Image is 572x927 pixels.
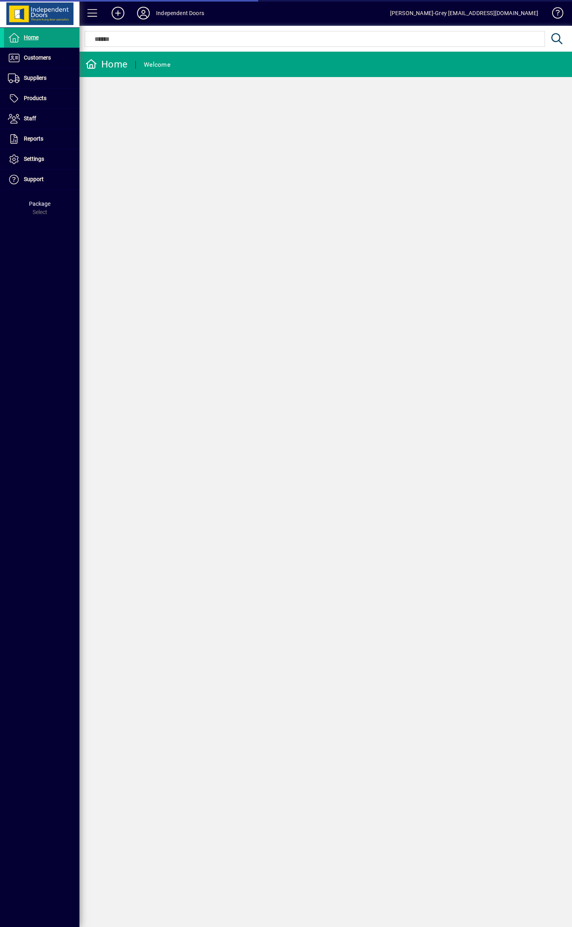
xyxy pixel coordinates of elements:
[24,95,46,101] span: Products
[24,75,46,81] span: Suppliers
[4,68,79,88] a: Suppliers
[4,48,79,68] a: Customers
[24,34,39,41] span: Home
[85,58,128,71] div: Home
[546,2,562,27] a: Knowledge Base
[4,129,79,149] a: Reports
[105,6,131,20] button: Add
[144,58,170,71] div: Welcome
[131,6,156,20] button: Profile
[24,156,44,162] span: Settings
[24,115,36,122] span: Staff
[390,7,538,19] div: [PERSON_NAME]-Grey [EMAIL_ADDRESS][DOMAIN_NAME]
[4,170,79,189] a: Support
[24,176,44,182] span: Support
[4,109,79,129] a: Staff
[24,135,43,142] span: Reports
[29,201,50,207] span: Package
[4,149,79,169] a: Settings
[24,54,51,61] span: Customers
[4,89,79,108] a: Products
[156,7,204,19] div: Independent Doors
